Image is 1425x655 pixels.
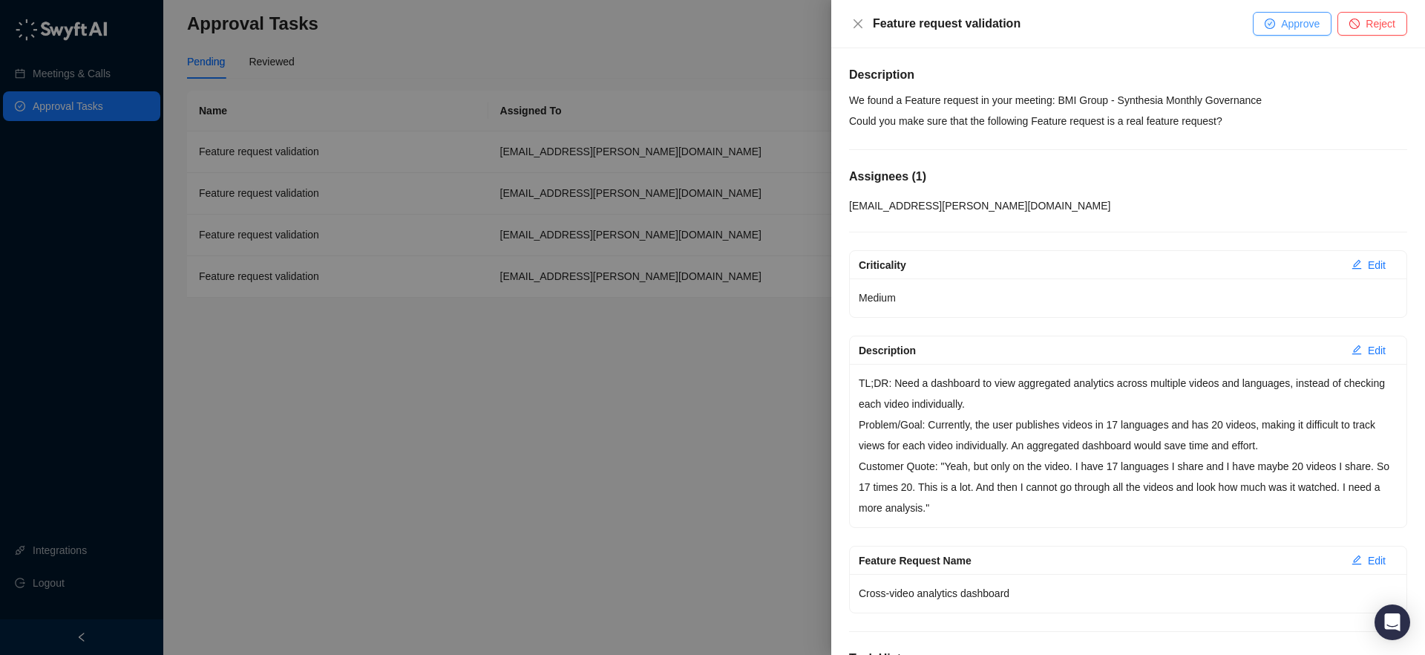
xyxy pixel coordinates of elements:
span: Approve [1281,16,1320,32]
span: check-circle [1265,19,1275,29]
span: Edit [1368,553,1386,569]
p: We found a Feature request in your meeting: BMI Group - Synthesia Monthly Governance Could you ma... [849,90,1407,131]
div: Feature request validation [873,15,1253,33]
div: Open Intercom Messenger [1375,605,1410,640]
span: Reject [1366,16,1395,32]
p: Cross-video analytics dashboard [859,583,1398,604]
button: Approve [1253,12,1331,36]
span: Edit [1368,257,1386,273]
p: TL;DR: Need a dashboard to view aggregated analytics across multiple videos and languages, instea... [859,373,1398,414]
p: Medium [859,287,1398,308]
div: Description [859,342,1340,359]
div: Criticality [859,257,1340,273]
button: Reject [1337,12,1407,36]
p: Problem/Goal: Currently, the user publishes videos in 17 languages and has 20 videos, making it d... [859,414,1398,456]
span: Edit [1368,342,1386,359]
button: Edit [1340,549,1398,573]
span: close [852,18,864,30]
span: edit [1352,555,1362,565]
span: stop [1349,19,1360,29]
span: edit [1352,259,1362,270]
span: [EMAIL_ADDRESS][PERSON_NAME][DOMAIN_NAME] [849,200,1110,212]
button: Edit [1340,253,1398,277]
button: Edit [1340,339,1398,362]
div: Feature Request Name [859,553,1340,569]
button: Close [849,15,867,33]
h5: Assignees ( 1 ) [849,168,1407,186]
p: Customer Quote: "Yeah, but only on the video. I have 17 languages I share and I have maybe 20 vid... [859,456,1398,518]
span: edit [1352,345,1362,355]
h5: Description [849,66,1407,84]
